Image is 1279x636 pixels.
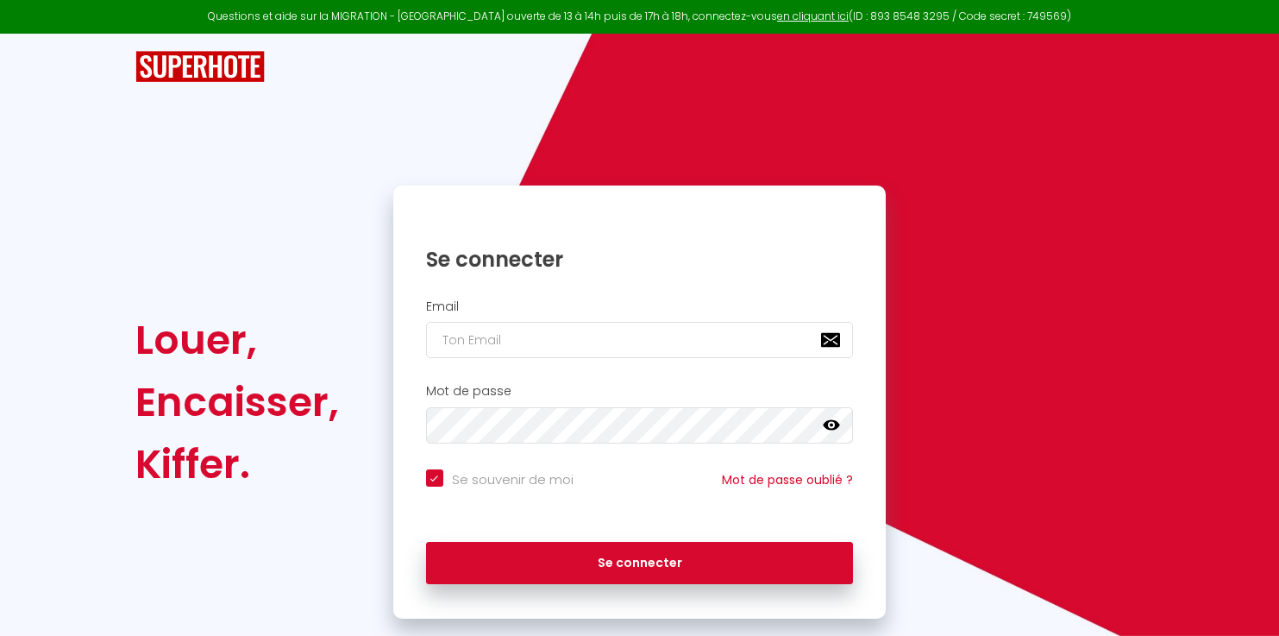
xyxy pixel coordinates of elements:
div: Kiffer. [135,433,339,495]
input: Ton Email [426,322,854,358]
div: Louer, [135,309,339,371]
h1: Se connecter [426,246,854,273]
button: Se connecter [426,542,854,585]
h2: Email [426,299,854,314]
div: Encaisser, [135,371,339,433]
h2: Mot de passe [426,384,854,399]
a: en cliquant ici [777,9,849,23]
img: SuperHote logo [135,51,265,83]
a: Mot de passe oublié ? [722,471,853,488]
